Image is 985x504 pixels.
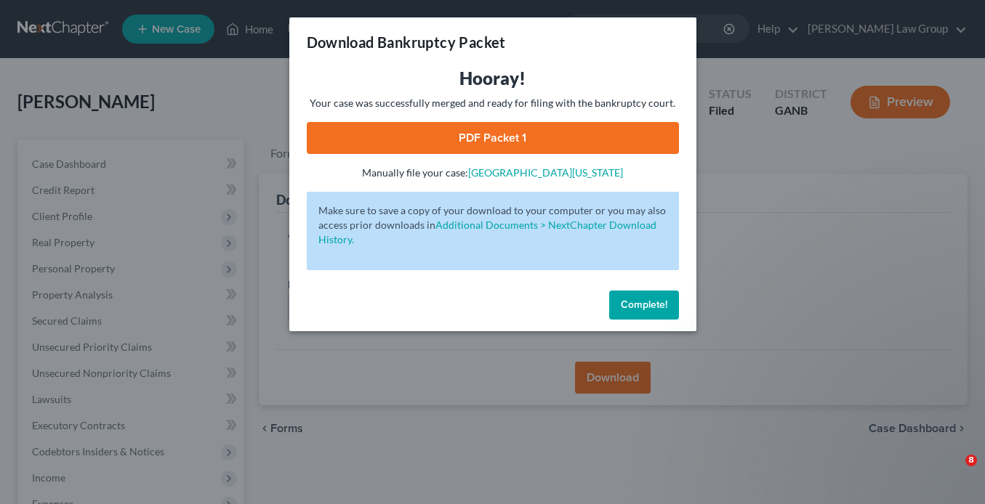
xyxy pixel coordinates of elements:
[468,166,623,179] a: [GEOGRAPHIC_DATA][US_STATE]
[936,455,970,489] iframe: Intercom live chat
[307,122,679,154] a: PDF Packet 1
[609,290,679,320] button: Complete!
[318,203,667,247] p: Make sure to save a copy of your download to your computer or you may also access prior downloads in
[307,67,679,90] h3: Hooray!
[318,219,656,245] a: Additional Documents > NextChapter Download History.
[621,298,667,311] span: Complete!
[965,455,977,466] span: 8
[307,96,679,110] p: Your case was successfully merged and ready for filing with the bankruptcy court.
[307,32,506,52] h3: Download Bankruptcy Packet
[307,166,679,180] p: Manually file your case:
